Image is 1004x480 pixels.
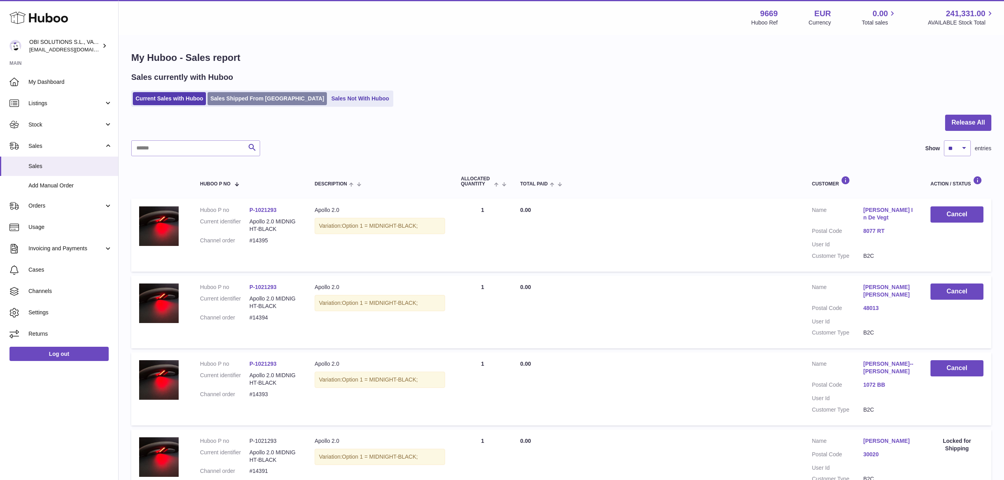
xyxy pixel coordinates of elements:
a: 1072 BB [863,381,915,389]
td: 1 [453,352,512,425]
dt: Current identifier [200,372,249,387]
div: Customer [812,176,915,187]
img: 96691737388559.jpg [139,360,179,400]
span: Channels [28,287,112,295]
img: 96691737388559.jpg [139,206,179,246]
a: [PERSON_NAME] [PERSON_NAME] [863,283,915,299]
div: Variation: [315,295,445,311]
a: [PERSON_NAME]--[PERSON_NAME] [863,360,915,375]
span: Settings [28,309,112,316]
div: OBI SOLUTIONS S.L., VAT: B70911078 [29,38,100,53]
span: 0.00 [520,284,531,290]
span: Sales [28,142,104,150]
dd: Apollo 2.0 MIDNIGHT-BLACK [249,218,299,233]
dt: Name [812,437,863,447]
span: Option 1 = MIDNIGHT-BLACK; [342,223,418,229]
img: 96691737388559.jpg [139,437,179,477]
span: Stock [28,121,104,129]
a: Current Sales with Huboo [133,92,206,105]
strong: EUR [814,8,831,19]
dt: Customer Type [812,252,863,260]
button: Release All [945,115,991,131]
button: Cancel [930,206,983,223]
dt: Postal Code [812,381,863,391]
dd: B2C [863,252,915,260]
button: Cancel [930,360,983,376]
dd: #14391 [249,467,299,475]
a: 30020 [863,451,915,458]
dt: User Id [812,395,863,402]
a: Log out [9,347,109,361]
span: Usage [28,223,112,231]
span: [EMAIL_ADDRESS][DOMAIN_NAME] [29,46,116,53]
dt: Channel order [200,314,249,321]
span: AVAILABLE Stock Total [928,19,995,26]
span: 0.00 [520,207,531,213]
span: My Dashboard [28,78,112,86]
img: 96691737388559.jpg [139,283,179,323]
dd: Apollo 2.0 MIDNIGHT-BLACK [249,295,299,310]
dt: Customer Type [812,406,863,414]
div: Variation: [315,218,445,234]
a: 8077 RT [863,227,915,235]
dd: #14393 [249,391,299,398]
span: Huboo P no [200,181,230,187]
span: Sales [28,163,112,170]
dt: Huboo P no [200,206,249,214]
dt: User Id [812,464,863,472]
dt: Postal Code [812,451,863,460]
span: 0.00 [520,361,531,367]
span: Option 1 = MIDNIGHT-BLACK; [342,376,418,383]
dt: User Id [812,241,863,248]
dt: Huboo P no [200,437,249,445]
dt: Huboo P no [200,283,249,291]
div: Locked for Shipping [930,437,983,452]
dd: B2C [863,406,915,414]
a: 48013 [863,304,915,312]
div: Currency [809,19,831,26]
a: Sales Not With Huboo [328,92,392,105]
a: Sales Shipped From [GEOGRAPHIC_DATA] [208,92,327,105]
dt: Name [812,360,863,377]
dd: B2C [863,329,915,336]
span: Option 1 = MIDNIGHT-BLACK; [342,300,418,306]
dt: Huboo P no [200,360,249,368]
h1: My Huboo - Sales report [131,51,991,64]
div: Apollo 2.0 [315,206,445,214]
span: Add Manual Order [28,182,112,189]
dt: Customer Type [812,329,863,336]
span: 241,331.00 [946,8,985,19]
dt: Current identifier [200,295,249,310]
span: Cases [28,266,112,274]
span: Total sales [862,19,897,26]
span: entries [975,145,991,152]
span: Orders [28,202,104,210]
span: ALLOCATED Quantity [461,176,492,187]
dt: Current identifier [200,449,249,464]
div: Variation: [315,372,445,388]
div: Apollo 2.0 [315,437,445,445]
span: 0.00 [520,438,531,444]
a: [PERSON_NAME] [863,437,915,445]
a: P-1021293 [249,284,277,290]
dd: #14394 [249,314,299,321]
a: [PERSON_NAME] In De Vegt [863,206,915,221]
span: Total paid [520,181,548,187]
dd: Apollo 2.0 MIDNIGHT-BLACK [249,449,299,464]
a: 241,331.00 AVAILABLE Stock Total [928,8,995,26]
label: Show [925,145,940,152]
dd: #14395 [249,237,299,244]
dt: Channel order [200,467,249,475]
dd: P-1021293 [249,437,299,445]
a: P-1021293 [249,207,277,213]
span: 0.00 [873,8,888,19]
dt: Current identifier [200,218,249,233]
td: 1 [453,198,512,271]
span: Option 1 = MIDNIGHT-BLACK; [342,454,418,460]
dd: Apollo 2.0 MIDNIGHT-BLACK [249,372,299,387]
a: P-1021293 [249,361,277,367]
dt: Channel order [200,391,249,398]
img: internalAdmin-9669@internal.huboo.com [9,40,21,52]
dt: Name [812,206,863,223]
td: 1 [453,276,512,348]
